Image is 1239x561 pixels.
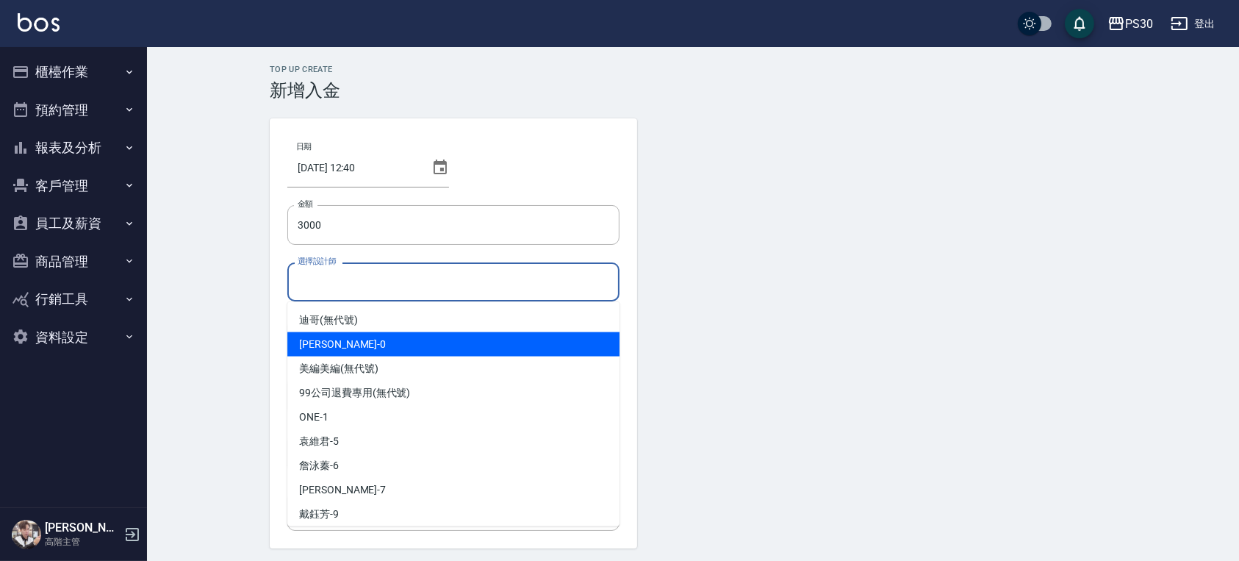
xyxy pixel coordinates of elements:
button: 櫃檯作業 [6,53,141,91]
button: 資料設定 [6,318,141,357]
button: 行銷工具 [6,280,141,318]
button: save [1065,9,1094,38]
div: PS30 [1125,15,1153,33]
img: Person [12,520,41,549]
button: 員工及薪資 [6,204,141,243]
h5: [PERSON_NAME] [45,521,120,535]
button: PS30 [1102,9,1159,39]
span: 詹泳蓁 -6 [299,458,339,474]
label: 選擇設計師 [298,256,336,267]
button: 報表及分析 [6,129,141,167]
label: 金額 [298,199,313,210]
span: 戴鈺芳 -9 [299,507,339,522]
span: ONE -1 [299,410,328,425]
span: 袁維君 -5 [299,434,339,449]
span: [PERSON_NAME] -0 [299,337,386,352]
img: Logo [18,13,60,32]
span: [PERSON_NAME] -7 [299,482,386,498]
label: 日期 [296,141,312,152]
button: 客戶管理 [6,167,141,205]
p: 高階主管 [45,535,120,549]
button: 登出 [1165,10,1221,37]
span: 迪哥 (無代號) [299,312,358,328]
span: 美編美編 (無代號) [299,361,378,376]
h2: Top Up Create [270,65,1116,74]
h3: 新增入金 [270,80,1116,101]
span: 99公司退費專用 (無代號) [299,385,410,401]
button: 商品管理 [6,243,141,281]
button: 預約管理 [6,91,141,129]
